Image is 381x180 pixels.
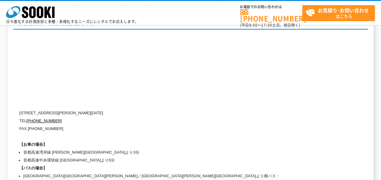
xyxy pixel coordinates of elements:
[23,156,310,164] li: 首都高速中央環状線 [GEOGRAPHIC_DATA]より5分
[240,22,300,28] span: (平日 ～ 土日、祝日除く)
[318,7,369,14] strong: お見積り･お問い合わせ
[19,164,310,172] h1: 【バスの場合】
[306,5,375,21] span: はこちら
[240,9,302,22] a: [PHONE_NUMBER]
[19,109,310,117] p: [STREET_ADDRESS][PERSON_NAME][DATE]
[19,125,310,133] p: FAX [PHONE_NUMBER]
[26,118,62,123] a: [PHONE_NUMBER]
[19,141,310,148] h1: 【お車の場合】
[302,5,375,21] a: お見積り･お問い合わせはこちら
[249,22,258,28] span: 8:50
[261,22,272,28] span: 17:30
[6,20,139,23] p: 日々進化する計測技術と多種・多様化するニーズにレンタルでお応えします。
[19,117,310,125] p: TEL
[23,148,310,156] li: 首都高速湾岸線 [PERSON_NAME][GEOGRAPHIC_DATA]より3分
[240,5,302,9] span: お電話でのお問い合わせは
